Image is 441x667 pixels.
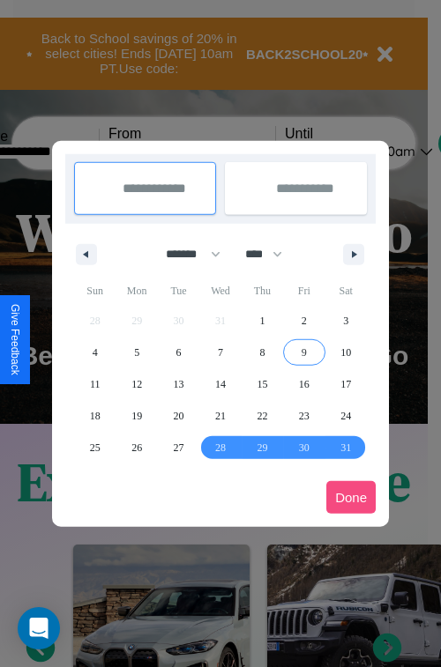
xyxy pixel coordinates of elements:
[302,337,307,368] span: 9
[9,304,21,375] div: Give Feedback
[18,607,60,649] div: Open Intercom Messenger
[283,400,325,432] button: 23
[302,305,307,337] span: 2
[134,337,139,368] span: 5
[131,400,142,432] span: 19
[199,368,241,400] button: 14
[158,432,199,463] button: 27
[215,432,226,463] span: 28
[242,277,283,305] span: Thu
[174,368,184,400] span: 13
[218,337,223,368] span: 7
[340,432,351,463] span: 31
[283,432,325,463] button: 30
[199,432,241,463] button: 28
[283,305,325,337] button: 2
[325,400,367,432] button: 24
[325,277,367,305] span: Sat
[257,432,267,463] span: 29
[257,400,267,432] span: 22
[158,368,199,400] button: 13
[325,305,367,337] button: 3
[116,400,157,432] button: 19
[325,432,367,463] button: 31
[242,305,283,337] button: 1
[283,368,325,400] button: 16
[90,432,101,463] span: 25
[93,337,98,368] span: 4
[74,400,116,432] button: 18
[158,277,199,305] span: Tue
[174,400,184,432] span: 20
[199,277,241,305] span: Wed
[299,400,310,432] span: 23
[176,337,182,368] span: 6
[90,368,101,400] span: 11
[74,368,116,400] button: 11
[74,432,116,463] button: 25
[299,432,310,463] span: 30
[259,305,265,337] span: 1
[343,305,348,337] span: 3
[283,337,325,368] button: 9
[116,337,157,368] button: 5
[74,277,116,305] span: Sun
[199,400,241,432] button: 21
[326,481,376,514] button: Done
[199,337,241,368] button: 7
[257,368,267,400] span: 15
[158,337,199,368] button: 6
[242,368,283,400] button: 15
[340,368,351,400] span: 17
[242,337,283,368] button: 8
[74,337,116,368] button: 4
[299,368,310,400] span: 16
[90,400,101,432] span: 18
[340,337,351,368] span: 10
[283,277,325,305] span: Fri
[325,368,367,400] button: 17
[116,432,157,463] button: 26
[131,432,142,463] span: 26
[131,368,142,400] span: 12
[215,368,226,400] span: 14
[174,432,184,463] span: 27
[340,400,351,432] span: 24
[215,400,226,432] span: 21
[242,400,283,432] button: 22
[158,400,199,432] button: 20
[325,337,367,368] button: 10
[116,277,157,305] span: Mon
[242,432,283,463] button: 29
[116,368,157,400] button: 12
[259,337,265,368] span: 8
